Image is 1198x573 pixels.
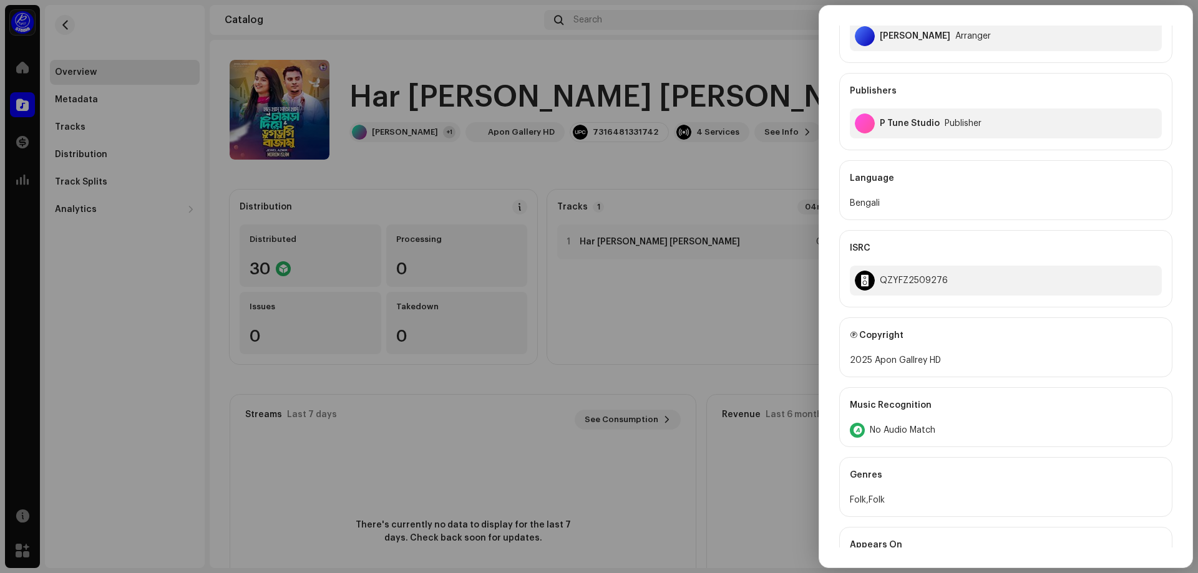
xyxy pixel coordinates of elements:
div: Music Recognition [850,388,1162,423]
span: No Audio Match [870,425,935,435]
div: ISRC [850,231,1162,266]
div: Publishers [850,74,1162,108]
div: P Tune Studio [880,118,940,128]
div: Language [850,161,1162,196]
div: Genres [850,458,1162,493]
div: 2025 Apon Gallrey HD [850,353,1162,368]
div: Bengali [850,196,1162,211]
div: Arranger [955,31,991,41]
div: Publisher [945,118,981,128]
div: Appears On [850,527,1162,562]
div: QZYFZ2509276 [880,276,948,286]
div: Folk,Folk [850,493,1162,508]
div: Munshi Jewel [880,31,950,41]
div: Ⓟ Copyright [850,318,1162,353]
